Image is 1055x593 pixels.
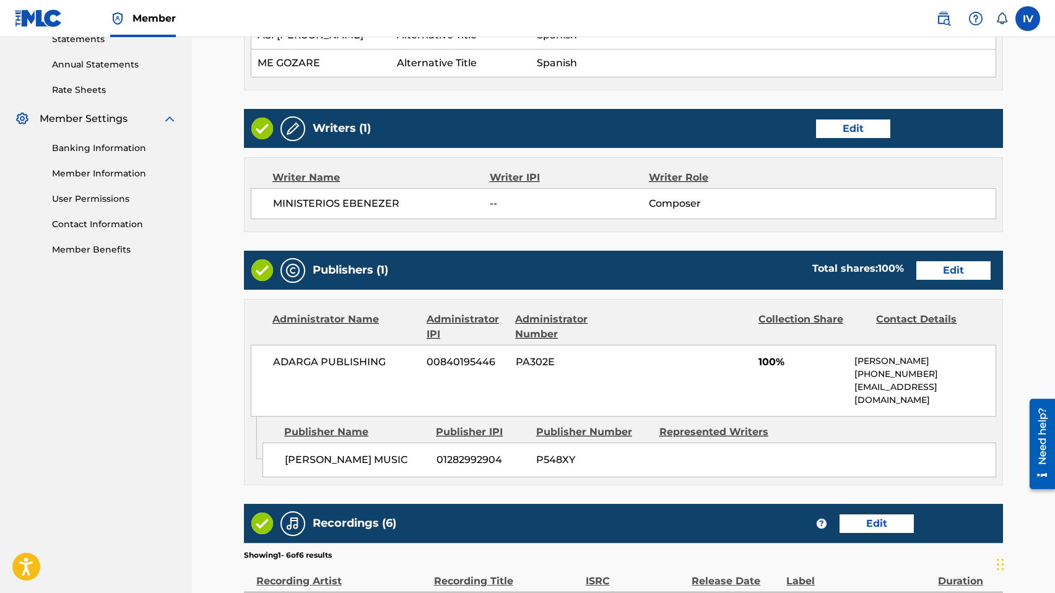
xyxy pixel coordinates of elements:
[531,50,996,77] td: Spanish
[52,33,177,46] a: Statements
[916,261,991,280] a: Edit
[313,516,396,530] h5: Recordings (6)
[758,312,867,342] div: Collection Share
[285,452,427,467] span: [PERSON_NAME] MUSIC
[968,11,983,26] img: help
[649,196,793,211] span: Composer
[878,262,904,274] span: 100 %
[997,546,1004,583] div: Arrastrar
[436,425,527,439] div: Publisher IPI
[52,142,177,155] a: Banking Information
[52,193,177,206] a: User Permissions
[876,312,984,342] div: Contact Details
[854,355,996,368] p: [PERSON_NAME]
[132,11,176,25] span: Member
[993,534,1055,593] iframe: Chat Widget
[285,516,300,531] img: Recordings
[284,425,427,439] div: Publisher Name
[52,58,177,71] a: Annual Statements
[758,355,845,370] span: 100%
[256,561,428,589] div: Recording Artist
[993,534,1055,593] div: Widget de chat
[996,12,1008,25] div: Notifications
[244,550,332,561] p: Showing 1 - 6 of 6 results
[162,111,177,126] img: expand
[15,111,30,126] img: Member Settings
[812,261,904,276] div: Total shares:
[1020,394,1055,494] iframe: Resource Center
[427,355,506,370] span: 00840195446
[273,355,417,370] span: ADARGA PUBLISHING
[52,167,177,180] a: Member Information
[536,452,650,467] span: P548XY
[692,561,780,589] div: Release Date
[427,312,506,342] div: Administrator IPI
[285,121,300,136] img: Writers
[110,11,125,26] img: Top Rightsholder
[251,50,391,77] td: ME GOZARE
[586,561,686,589] div: ISRC
[251,118,273,139] img: Valid
[936,11,951,26] img: search
[313,121,371,136] h5: Writers (1)
[817,519,827,529] span: ?
[854,368,996,381] p: [PHONE_NUMBER]
[649,170,794,185] div: Writer Role
[273,196,490,211] span: MINISTERIOS EBENEZER
[15,9,63,27] img: MLC Logo
[659,425,773,439] div: Represented Writers
[854,381,996,407] p: [EMAIL_ADDRESS][DOMAIN_NAME]
[285,263,300,278] img: Publishers
[52,243,177,256] a: Member Benefits
[931,6,956,31] a: Public Search
[938,561,997,589] div: Duration
[434,561,580,589] div: Recording Title
[40,111,128,126] span: Member Settings
[251,259,273,281] img: Valid
[391,50,531,77] td: Alternative Title
[490,170,649,185] div: Writer IPI
[840,514,914,533] a: Edit
[272,170,490,185] div: Writer Name
[816,119,890,138] a: Edit
[963,6,988,31] div: Help
[313,263,388,277] h5: Publishers (1)
[52,84,177,97] a: Rate Sheets
[251,513,273,534] img: Valid
[436,452,527,467] span: 01282992904
[490,196,649,211] span: --
[536,425,650,439] div: Publisher Number
[786,561,932,589] div: Label
[272,312,417,342] div: Administrator Name
[515,312,623,342] div: Administrator Number
[1015,6,1040,31] div: User Menu
[52,218,177,231] a: Contact Information
[516,355,624,370] span: PA302E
